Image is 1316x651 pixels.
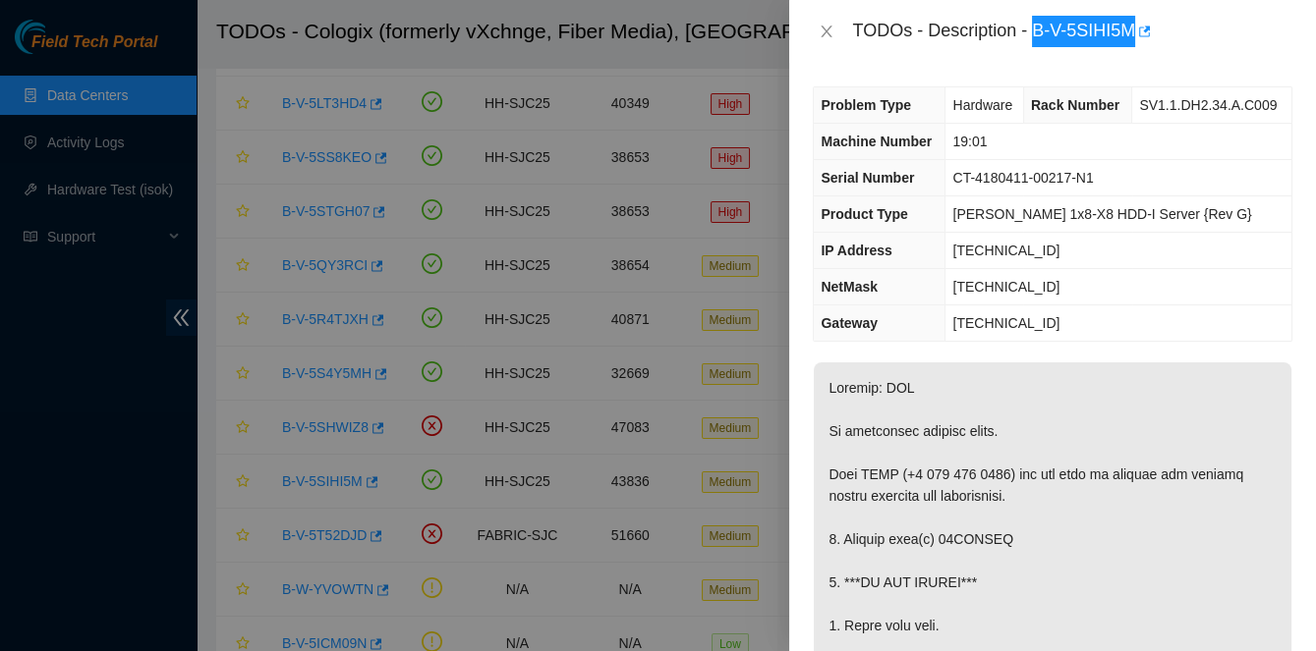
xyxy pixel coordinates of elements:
[952,279,1059,295] span: [TECHNICAL_ID]
[821,170,914,186] span: Serial Number
[821,243,891,258] span: IP Address
[821,206,907,222] span: Product Type
[821,279,878,295] span: NetMask
[821,97,911,113] span: Problem Type
[952,206,1251,222] span: [PERSON_NAME] 1x8-X8 HDD-I Server {Rev G}
[1031,97,1119,113] span: Rack Number
[1139,97,1277,113] span: SV1.1.DH2.34.A.C009
[821,315,878,331] span: Gateway
[952,170,1093,186] span: CT-4180411-00217-N1
[813,23,840,41] button: Close
[952,315,1059,331] span: [TECHNICAL_ID]
[952,97,1012,113] span: Hardware
[952,134,987,149] span: 19:01
[819,24,834,39] span: close
[852,16,1292,47] div: TODOs - Description - B-V-5SIHI5M
[952,243,1059,258] span: [TECHNICAL_ID]
[821,134,932,149] span: Machine Number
